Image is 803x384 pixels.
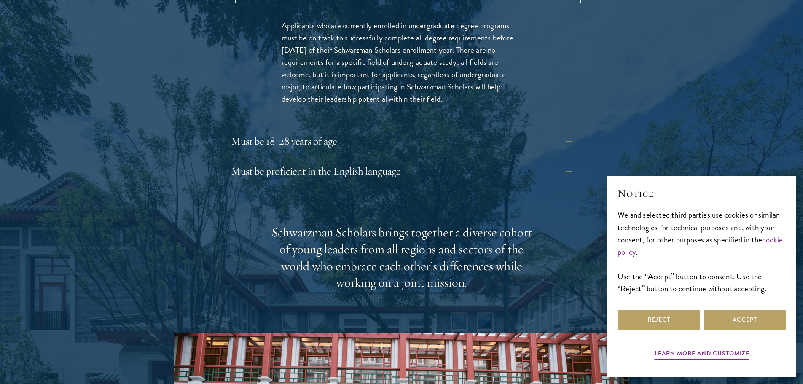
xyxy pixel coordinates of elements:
[618,234,783,258] a: cookie policy
[655,348,749,361] button: Learn more and customize
[231,131,572,151] button: Must be 18-28 years of age
[282,19,522,105] p: Applicants who are currently enrolled in undergraduate degree programs must be on track to succes...
[271,224,532,292] div: Schwarzman Scholars brings together a diverse cohort of young leaders from all regions and sector...
[618,310,700,330] button: Reject
[231,161,572,181] button: Must be proficient in the English language
[618,186,786,201] h2: Notice
[618,209,786,294] div: We and selected third parties use cookies or similar technologies for technical purposes and, wit...
[704,310,786,330] button: Accept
